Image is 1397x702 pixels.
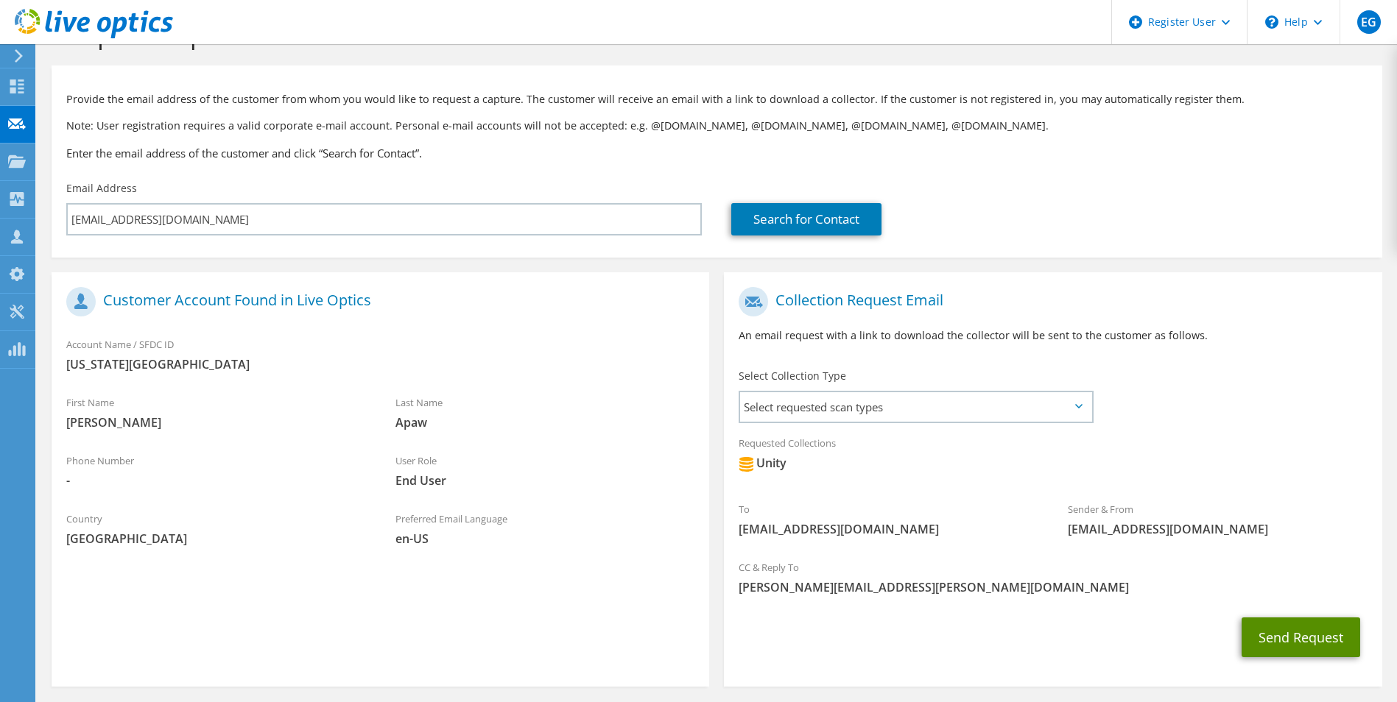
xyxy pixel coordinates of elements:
div: Phone Number [52,445,381,496]
h3: Enter the email address of the customer and click “Search for Contact”. [66,145,1368,161]
div: First Name [52,387,381,438]
div: Sender & From [1053,494,1382,545]
span: [US_STATE][GEOGRAPHIC_DATA] [66,356,694,372]
div: To [724,494,1053,545]
span: End User [395,472,695,489]
p: Note: User registration requires a valid corporate e-mail account. Personal e-mail accounts will ... [66,118,1368,134]
h1: Collection Request Email [739,287,1359,316]
label: Email Address [66,181,137,196]
label: Select Collection Type [739,369,846,383]
span: - [66,472,366,489]
h1: Customer Account Found in Live Optics [66,287,687,316]
button: Send Request [1242,617,1360,657]
div: Unity [739,455,787,472]
div: Requested Collections [724,428,1382,486]
span: [EMAIL_ADDRESS][DOMAIN_NAME] [739,521,1038,537]
a: Search for Contact [731,203,882,235]
p: Provide the email address of the customer from whom you would like to request a capture. The cust... [66,91,1368,107]
div: Last Name [381,387,710,438]
div: Account Name / SFDC ID [52,329,709,380]
span: EG [1357,10,1381,34]
span: Select requested scan types [740,392,1091,422]
svg: \n [1265,15,1278,29]
div: User Role [381,445,710,496]
span: [GEOGRAPHIC_DATA] [66,531,366,547]
span: Apaw [395,414,695,430]
p: An email request with a link to download the collector will be sent to the customer as follows. [739,327,1367,344]
span: [EMAIL_ADDRESS][DOMAIN_NAME] [1068,521,1368,537]
div: Country [52,503,381,554]
h1: Request Capture [59,19,1368,50]
span: en-US [395,531,695,547]
span: [PERSON_NAME] [66,414,366,430]
div: Preferred Email Language [381,503,710,554]
div: CC & Reply To [724,552,1382,603]
span: [PERSON_NAME][EMAIL_ADDRESS][PERSON_NAME][DOMAIN_NAME] [739,579,1367,595]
